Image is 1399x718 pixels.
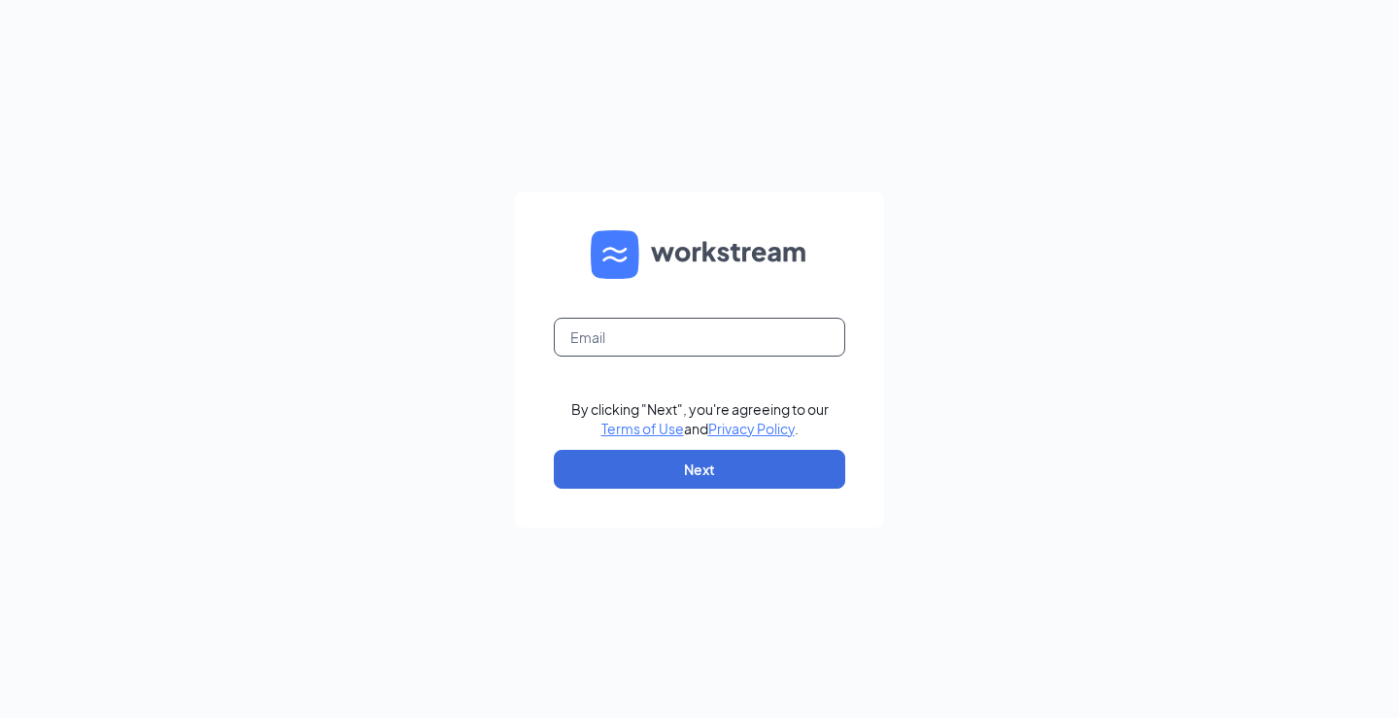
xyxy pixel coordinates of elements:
div: By clicking "Next", you're agreeing to our and . [571,399,829,438]
button: Next [554,450,845,489]
img: WS logo and Workstream text [591,230,808,279]
a: Privacy Policy [708,420,795,437]
input: Email [554,318,845,357]
a: Terms of Use [601,420,684,437]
